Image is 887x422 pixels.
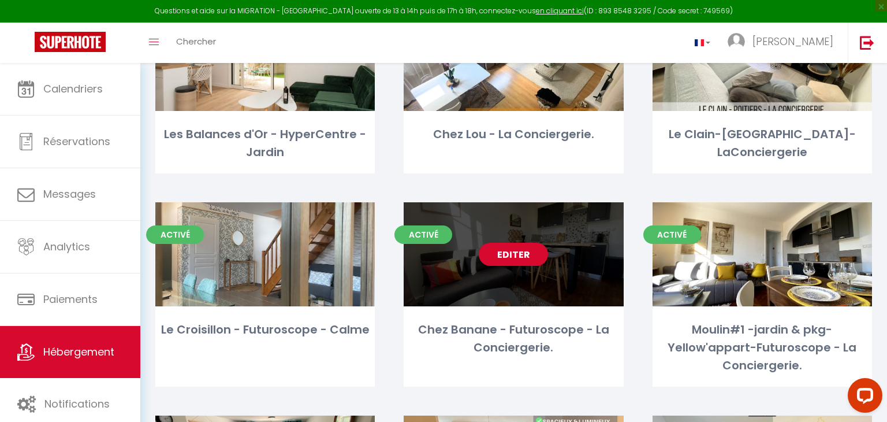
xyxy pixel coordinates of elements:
a: ... [PERSON_NAME] [719,23,848,63]
span: Activé [394,225,452,244]
span: Notifications [44,397,110,411]
span: Paiements [43,292,98,306]
span: Messages [43,187,96,201]
div: Le Clain-[GEOGRAPHIC_DATA]-LaConciergerie [653,125,872,162]
img: ... [728,33,745,50]
div: Le Croisillon - Futuroscope - Calme [155,321,375,339]
span: [PERSON_NAME] [752,34,833,49]
span: Réservations [43,134,110,149]
iframe: LiveChat chat widget [838,373,887,422]
span: Activé [146,225,204,244]
img: logout [860,35,874,50]
div: Les Balances d'Or - HyperCentre - Jardin [155,125,375,162]
span: Chercher [176,35,216,47]
a: Editer [479,243,548,266]
img: Super Booking [35,32,106,52]
div: Chez Lou - La Conciergerie. [404,125,623,143]
div: Moulin#1 -jardin & pkg-Yellow'appart-Futuroscope - La Conciergerie. [653,321,872,375]
span: Hébergement [43,345,114,359]
div: Chez Banane - Futuroscope - La Conciergerie. [404,321,623,357]
a: en cliquant ici [536,6,584,16]
a: Editer [230,243,300,266]
a: Chercher [167,23,225,63]
span: Activé [643,225,701,244]
span: Calendriers [43,82,103,96]
span: Analytics [43,239,90,254]
a: Editer [728,243,797,266]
